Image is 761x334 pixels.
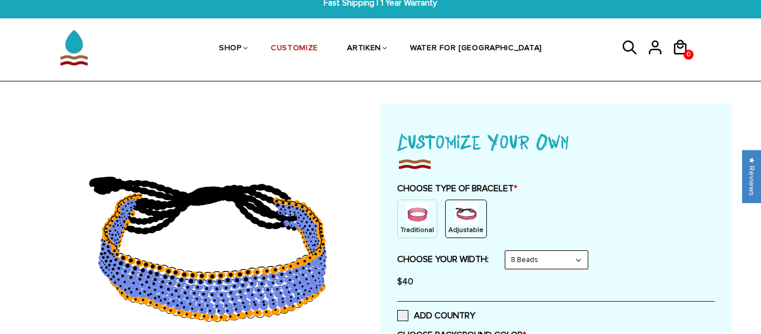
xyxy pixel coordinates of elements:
[397,156,432,172] img: imgboder_100x.png
[397,254,489,265] label: CHOOSE YOUR WIDTH:
[445,200,487,238] div: String
[397,310,475,321] label: ADD COUNTRY
[397,126,715,156] h1: Customize Your Own
[406,203,428,225] img: non-string.png
[684,46,693,63] span: 0
[271,20,318,78] a: CUSTOMIZE
[448,225,484,235] p: Adjustable
[219,20,242,78] a: SHOP
[397,276,413,287] span: $40
[397,200,437,238] div: Non String
[672,59,697,61] a: 0
[455,203,477,225] img: string.PNG
[401,225,434,235] p: Traditional
[347,20,381,78] a: ARTIKEN
[397,183,715,194] label: CHOOSE TYPE OF BRACELET
[742,150,761,203] div: Click to open Judge.me floating reviews tab
[410,20,542,78] a: WATER FOR [GEOGRAPHIC_DATA]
